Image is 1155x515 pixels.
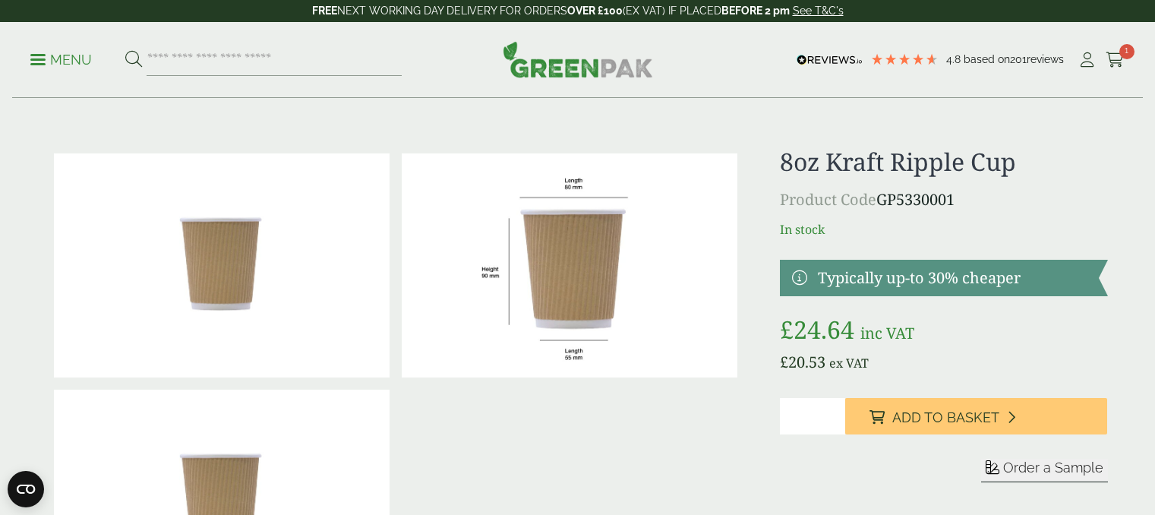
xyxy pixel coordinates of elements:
[780,313,794,346] span: £
[312,5,337,17] strong: FREE
[870,52,939,66] div: 4.79 Stars
[793,5,844,17] a: See T&C's
[30,51,92,66] a: Menu
[503,41,653,77] img: GreenPak Supplies
[981,459,1108,482] button: Order a Sample
[946,53,964,65] span: 4.8
[1003,460,1103,476] span: Order a Sample
[1078,52,1097,68] i: My Account
[30,51,92,69] p: Menu
[8,471,44,507] button: Open CMP widget
[845,398,1107,434] button: Add to Basket
[860,323,914,343] span: inc VAT
[780,220,1107,239] p: In stock
[54,153,390,378] img: 8oz Kraft Ripple Cup 0
[780,352,825,372] bdi: 20.53
[780,352,788,372] span: £
[1010,53,1027,65] span: 201
[797,55,863,65] img: REVIEWS.io
[780,313,854,346] bdi: 24.64
[780,189,876,210] span: Product Code
[1106,52,1125,68] i: Cart
[1106,49,1125,71] a: 1
[964,53,1010,65] span: Based on
[402,153,737,378] img: RippleCup_8oz
[567,5,623,17] strong: OVER £100
[780,188,1107,211] p: GP5330001
[721,5,790,17] strong: BEFORE 2 pm
[1027,53,1064,65] span: reviews
[829,355,869,371] span: ex VAT
[1119,44,1134,59] span: 1
[892,409,999,426] span: Add to Basket
[780,147,1107,176] h1: 8oz Kraft Ripple Cup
